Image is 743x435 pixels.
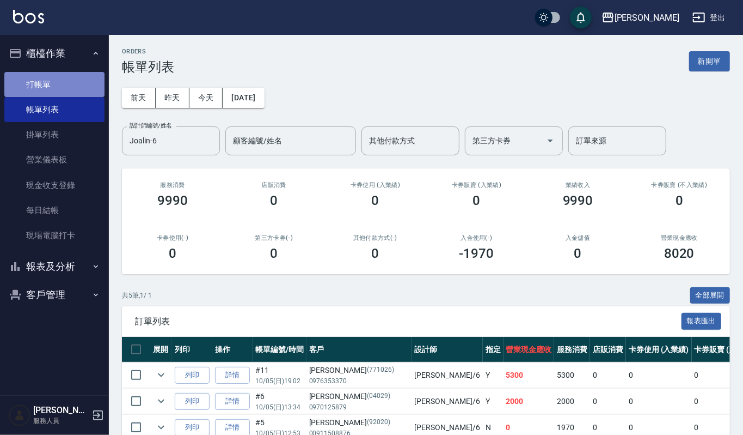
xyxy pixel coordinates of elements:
[483,362,503,388] td: Y
[135,316,681,327] span: 訂單列表
[554,389,590,414] td: 2000
[574,246,582,261] h3: 0
[255,402,304,412] p: 10/05 (日) 13:34
[135,234,210,241] h2: 卡券使用(-)
[676,193,683,208] h3: 0
[130,122,172,130] label: 設計師編號/姓名
[33,405,89,416] h5: [PERSON_NAME]
[626,362,692,388] td: 0
[122,291,152,300] p: 共 5 筆, 1 / 1
[626,337,692,362] th: 卡券使用 (入業績)
[236,234,311,241] h2: 第三方卡券(-)
[4,39,105,68] button: 櫃檯作業
[690,287,730,304] button: 全部展開
[590,389,626,414] td: 0
[412,362,483,388] td: [PERSON_NAME] /6
[175,393,210,410] button: 列印
[33,416,89,426] p: 服務人員
[309,376,409,386] p: 0976353370
[371,246,379,261] h3: 0
[223,88,264,108] button: [DATE]
[681,316,722,326] a: 報表匯出
[563,193,593,208] h3: 9990
[4,252,105,281] button: 報表及分析
[150,337,172,362] th: 展開
[215,393,250,410] a: 詳情
[4,72,105,97] a: 打帳單
[253,362,306,388] td: #11
[503,337,555,362] th: 營業現金應收
[503,389,555,414] td: 2000
[4,97,105,122] a: 帳單列表
[270,193,278,208] h3: 0
[172,337,212,362] th: 列印
[255,376,304,386] p: 10/05 (日) 19:02
[212,337,253,362] th: 操作
[253,389,306,414] td: #6
[9,404,30,426] img: Person
[542,132,559,149] button: Open
[169,246,176,261] h3: 0
[156,88,189,108] button: 昨天
[309,417,409,428] div: [PERSON_NAME]
[309,402,409,412] p: 0970125879
[615,11,679,25] div: [PERSON_NAME]
[4,173,105,198] a: 現金收支登錄
[664,246,695,261] h3: 8020
[236,182,311,189] h2: 店販消費
[189,88,223,108] button: 今天
[367,391,390,402] p: (04029)
[122,48,174,55] h2: ORDERS
[483,389,503,414] td: Y
[309,391,409,402] div: [PERSON_NAME]
[626,389,692,414] td: 0
[4,281,105,309] button: 客戶管理
[642,182,717,189] h2: 卡券販賣 (不入業績)
[253,337,306,362] th: 帳單編號/時間
[306,337,412,362] th: 客戶
[597,7,684,29] button: [PERSON_NAME]
[4,223,105,248] a: 現場電腦打卡
[541,182,616,189] h2: 業績收入
[13,10,44,23] img: Logo
[157,193,188,208] h3: 9990
[642,234,717,241] h2: 營業現金應收
[337,234,413,241] h2: 其他付款方式(-)
[153,393,169,409] button: expand row
[689,51,730,71] button: 新開單
[554,337,590,362] th: 服務消費
[337,182,413,189] h2: 卡券使用 (入業績)
[412,337,483,362] th: 設計師
[590,337,626,362] th: 店販消費
[473,193,481,208] h3: 0
[439,234,514,241] h2: 入金使用(-)
[689,56,730,66] a: 新開單
[503,362,555,388] td: 5300
[688,8,730,28] button: 登出
[367,417,390,428] p: (92020)
[135,182,210,189] h3: 服務消費
[681,313,722,330] button: 報表匯出
[309,365,409,376] div: [PERSON_NAME]
[371,193,379,208] h3: 0
[459,246,494,261] h3: -1970
[270,246,278,261] h3: 0
[483,337,503,362] th: 指定
[4,122,105,147] a: 掛單列表
[541,234,616,241] h2: 入金儲值
[412,389,483,414] td: [PERSON_NAME] /6
[122,88,156,108] button: 前天
[554,362,590,388] td: 5300
[367,365,394,376] p: (771026)
[153,367,169,383] button: expand row
[122,59,174,75] h3: 帳單列表
[590,362,626,388] td: 0
[4,198,105,223] a: 每日結帳
[439,182,514,189] h2: 卡券販賣 (入業績)
[4,147,105,172] a: 營業儀表板
[570,7,592,28] button: save
[215,367,250,384] a: 詳情
[175,367,210,384] button: 列印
